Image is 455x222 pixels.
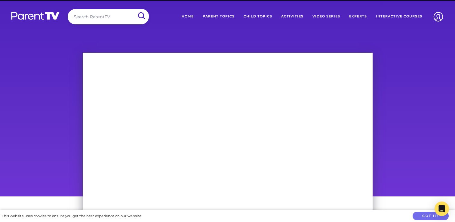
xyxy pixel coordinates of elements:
[2,213,142,219] div: This website uses cookies to ensure you get the best experience on our website.
[435,202,449,216] div: Open Intercom Messenger
[308,9,345,24] a: Video Series
[11,11,60,20] img: parenttv-logo-white.4c85aaf.svg
[413,212,449,220] button: Got it!
[133,9,149,23] input: Submit
[277,9,308,24] a: Activities
[177,9,198,24] a: Home
[239,9,277,24] a: Child Topics
[68,9,149,24] input: Search ParentTV
[371,9,427,24] a: Interactive Courses
[198,9,239,24] a: Parent Topics
[345,9,371,24] a: Experts
[431,9,446,24] img: Account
